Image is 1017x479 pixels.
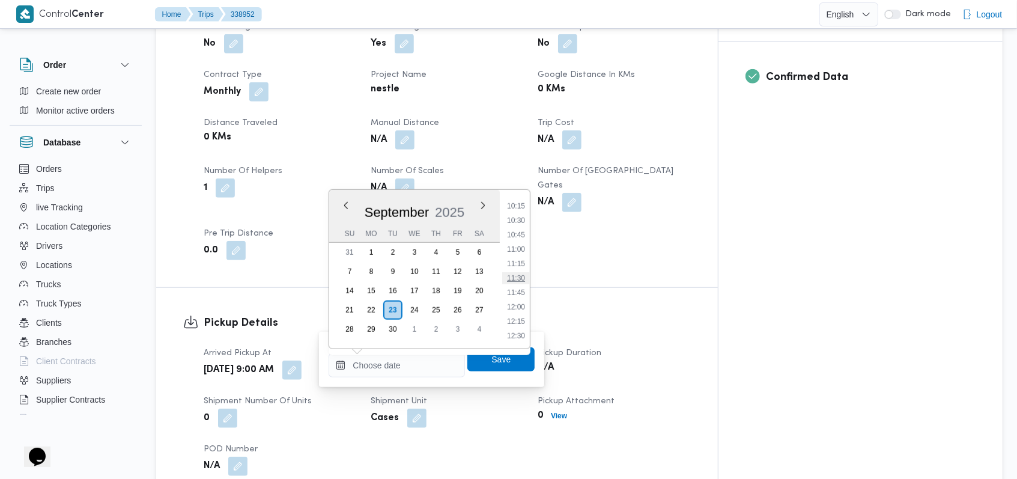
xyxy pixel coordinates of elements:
[383,301,402,320] div: day-23
[766,69,976,85] h3: Confirmed Data
[14,352,137,371] button: Client Contracts
[502,272,530,284] li: 11:30
[502,301,530,313] li: 12:00
[405,243,424,262] div: day-3
[204,349,272,357] span: Arrived Pickup At
[502,243,530,255] li: 11:00
[405,225,424,242] div: We
[502,215,530,227] li: 10:30
[36,103,115,118] span: Monitor active orders
[383,281,402,301] div: day-16
[427,225,446,242] div: Th
[371,181,387,195] b: N/A
[16,5,34,23] img: X8yXhbKr1z7QwAAAABJRU5ErkJggg==
[14,294,137,313] button: Truck Types
[538,361,554,375] b: N/A
[36,277,61,291] span: Trucks
[204,445,258,453] span: POD Number
[362,301,381,320] div: day-22
[538,82,565,97] b: 0 KMs
[901,10,952,19] span: Dark mode
[362,281,381,301] div: day-15
[36,412,66,426] span: Devices
[36,200,83,215] span: live Tracking
[362,225,381,242] div: Mo
[340,243,359,262] div: day-31
[467,347,535,371] button: Save
[502,200,530,212] li: 10:15
[405,320,424,339] div: day-1
[204,397,312,405] span: Shipment Number of Units
[155,7,191,22] button: Home
[470,262,489,281] div: day-13
[538,133,554,147] b: N/A
[371,411,399,426] b: Cases
[14,178,137,198] button: Trips
[36,392,105,407] span: Supplier Contracts
[36,354,96,368] span: Client Contracts
[36,316,62,330] span: Clients
[36,239,62,253] span: Drivers
[448,281,467,301] div: day-19
[204,119,278,127] span: Distance Traveled
[19,58,132,72] button: Order
[448,301,467,320] div: day-26
[371,82,399,97] b: nestle
[371,71,427,79] span: Project Name
[383,262,402,281] div: day-9
[14,101,137,120] button: Monitor active orders
[14,198,137,217] button: live Tracking
[14,255,137,275] button: Locations
[204,85,241,99] b: Monthly
[204,459,220,474] b: N/A
[36,84,101,99] span: Create new order
[14,313,137,332] button: Clients
[551,412,567,420] b: View
[383,225,402,242] div: Tu
[36,162,62,176] span: Orders
[329,353,465,377] input: Press the down key to enter a popover containing a calendar. Press the escape key to close the po...
[362,243,381,262] div: day-1
[538,37,550,51] b: No
[470,301,489,320] div: day-27
[371,397,427,405] span: Shipment Unit
[221,7,262,22] button: 338952
[12,431,50,467] iframe: chat widget
[436,205,465,220] span: 2025
[204,315,691,331] h3: Pickup Details
[448,320,467,339] div: day-3
[383,320,402,339] div: day-30
[371,119,439,127] span: Manual Distance
[10,82,142,125] div: Order
[448,243,467,262] div: day-5
[362,262,381,281] div: day-8
[204,181,207,195] b: 1
[204,167,282,175] span: Number of Helpers
[538,409,544,423] b: 0
[204,363,274,377] b: [DATE] 9:00 AM
[341,201,351,210] button: Previous Month
[204,411,210,426] b: 0
[340,225,359,242] div: Su
[14,82,137,101] button: Create new order
[405,281,424,301] div: day-17
[340,301,359,320] div: day-21
[427,262,446,281] div: day-11
[43,135,80,150] h3: Database
[538,71,635,79] span: Google distance in KMs
[371,37,386,51] b: Yes
[448,262,467,281] div: day-12
[405,262,424,281] div: day-10
[383,243,402,262] div: day-2
[448,225,467,242] div: Fr
[427,281,446,301] div: day-18
[405,301,424,320] div: day-24
[204,37,216,51] b: No
[36,335,71,349] span: Branches
[977,7,1003,22] span: Logout
[364,204,430,221] div: Button. Open the month selector. September is currently selected.
[340,281,359,301] div: day-14
[427,301,446,320] div: day-25
[43,58,66,72] h3: Order
[36,181,55,195] span: Trips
